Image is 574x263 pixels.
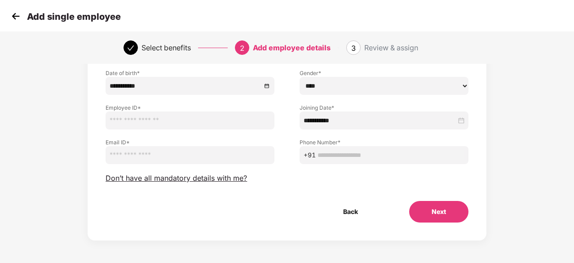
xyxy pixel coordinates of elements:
span: check [127,45,134,52]
div: Review & assign [364,40,418,55]
label: Joining Date [300,104,468,111]
span: 2 [240,44,244,53]
button: Next [409,201,468,223]
span: Don’t have all mandatory details with me? [106,174,247,183]
label: Employee ID [106,104,274,111]
button: Back [321,201,380,223]
label: Date of birth [106,69,274,77]
label: Phone Number [300,138,468,146]
label: Gender [300,69,468,77]
p: Add single employee [27,11,121,22]
div: Select benefits [141,40,191,55]
span: +91 [304,150,316,160]
label: Email ID [106,138,274,146]
span: 3 [351,44,356,53]
div: Add employee details [253,40,331,55]
img: svg+xml;base64,PHN2ZyB4bWxucz0iaHR0cDovL3d3dy53My5vcmcvMjAwMC9zdmciIHdpZHRoPSIzMCIgaGVpZ2h0PSIzMC... [9,9,22,23]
